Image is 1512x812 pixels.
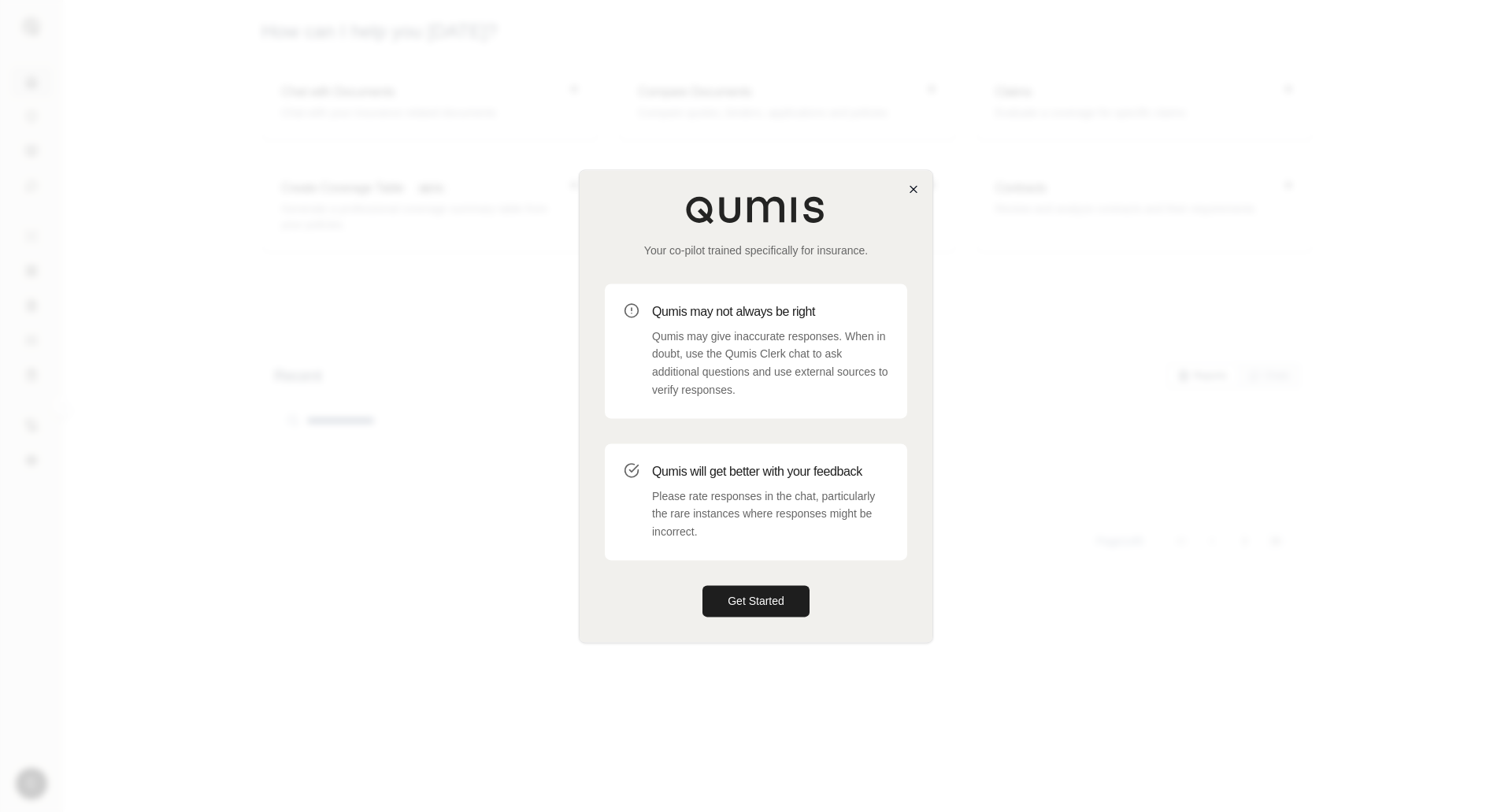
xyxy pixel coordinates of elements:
p: Your co-pilot trained specifically for insurance. [605,243,907,258]
h3: Qumis may not always be right [652,302,888,321]
img: Qumis Logo [685,195,827,224]
button: Get Started [702,585,810,617]
p: Qumis may give inaccurate responses. When in doubt, use the Qumis Clerk chat to ask additional qu... [652,328,888,399]
p: Please rate responses in the chat, particularly the rare instances where responses might be incor... [652,488,888,541]
h3: Qumis will get better with your feedback [652,462,888,481]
